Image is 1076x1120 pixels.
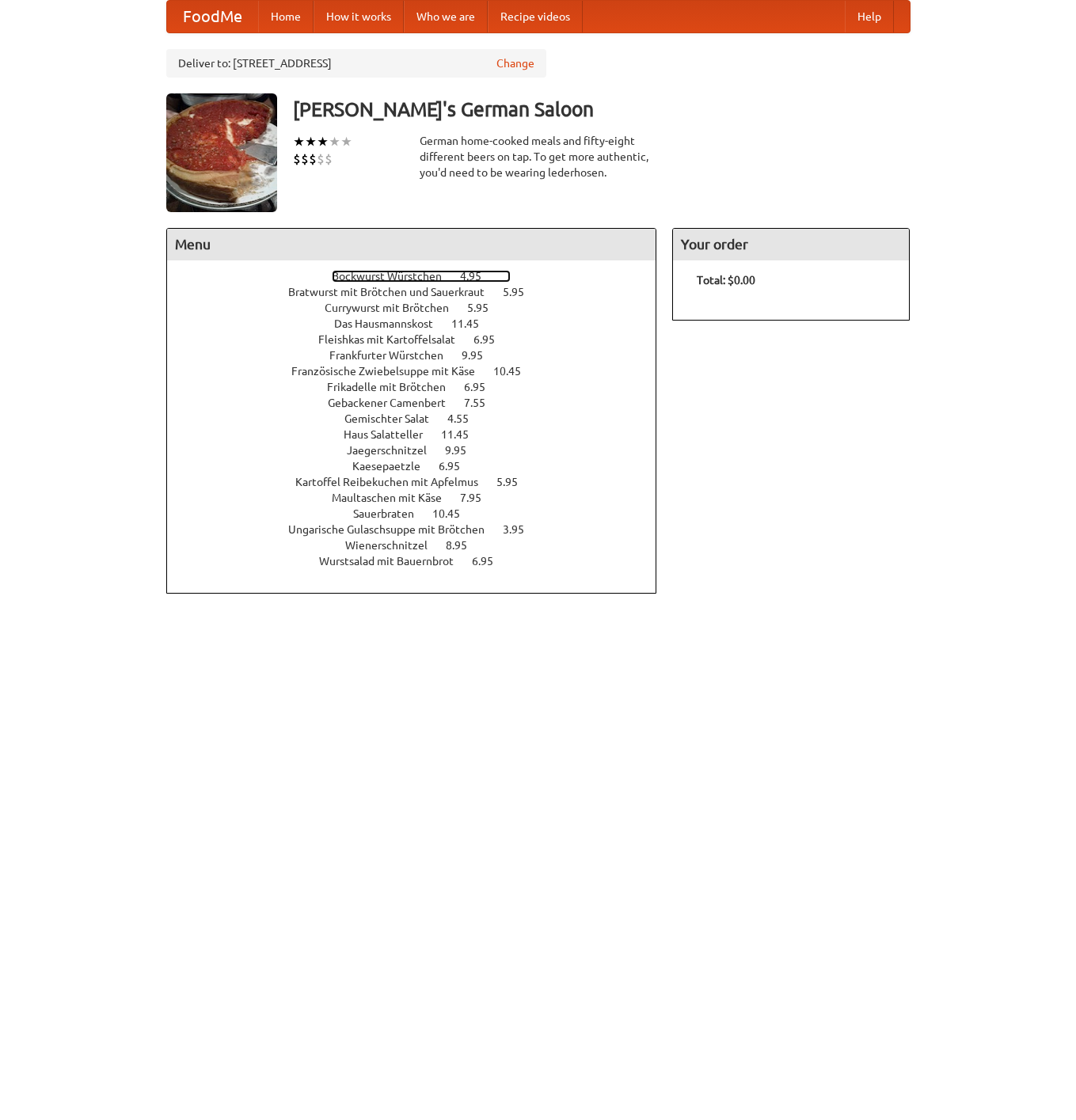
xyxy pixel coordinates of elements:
span: Bockwurst Würstchen [332,270,458,283]
a: Haus Salatteller 11.45 [344,428,498,441]
span: 5.95 [496,476,534,488]
a: Ungarische Gulaschsuppe mit Brötchen 3.95 [288,523,553,536]
a: Currywurst mit Brötchen 5.95 [325,302,518,314]
span: 4.55 [447,412,485,425]
a: Wienerschnitzel 8.95 [345,539,496,552]
span: Maultaschen mit Käse [332,492,458,504]
span: Das Hausmannskost [334,317,449,330]
span: Frikadelle mit Brötchen [327,381,462,393]
span: Gemischter Salat [344,412,445,425]
span: Fleishkas mit Kartoffelsalat [318,333,471,346]
div: Deliver to: [STREET_ADDRESS] [166,49,546,78]
span: 6.95 [473,333,511,346]
li: ★ [340,133,352,150]
a: Das Hausmannskost 11.45 [334,317,508,330]
a: Recipe videos [488,1,583,32]
span: 3.95 [503,523,540,536]
a: Fleishkas mit Kartoffelsalat 6.95 [318,333,524,346]
span: Frankfurter Würstchen [329,349,459,362]
li: ★ [293,133,305,150]
img: angular.jpg [166,93,277,212]
h3: [PERSON_NAME]'s German Saloon [293,93,911,125]
span: Haus Salatteller [344,428,439,441]
a: Französische Zwiebelsuppe mit Käse 10.45 [291,365,550,378]
span: Bratwurst mit Brötchen und Sauerkraut [288,286,500,298]
a: Frankfurter Würstchen 9.95 [329,349,512,362]
a: Gemischter Salat 4.55 [344,412,498,425]
a: Kaesepaetzle 6.95 [352,460,489,473]
span: 10.45 [432,507,476,520]
span: 6.95 [472,555,509,568]
span: Wienerschnitzel [345,539,443,552]
li: $ [301,150,309,168]
h4: Your order [673,229,909,260]
div: German home-cooked meals and fifty-eight different beers on tap. To get more authentic, you'd nee... [420,133,657,180]
span: 7.55 [464,397,501,409]
span: 5.95 [467,302,504,314]
a: Bratwurst mit Brötchen und Sauerkraut 5.95 [288,286,553,298]
li: $ [309,150,317,168]
a: FoodMe [167,1,258,32]
a: Sauerbraten 10.45 [353,507,489,520]
a: Who we are [404,1,488,32]
span: Jaegerschnitzel [347,444,443,457]
a: Gebackener Camenbert 7.55 [328,397,515,409]
span: Französische Zwiebelsuppe mit Käse [291,365,491,378]
span: Ungarische Gulaschsuppe mit Brötchen [288,523,500,536]
span: Wurstsalad mit Bauernbrot [319,555,470,568]
span: 9.95 [445,444,482,457]
h4: Menu [167,229,656,260]
span: 10.45 [493,365,537,378]
a: Maultaschen mit Käse 7.95 [332,492,511,504]
a: Kartoffel Reibekuchen mit Apfelmus 5.95 [295,476,547,488]
li: ★ [305,133,317,150]
span: 4.95 [460,270,497,283]
span: Sauerbraten [353,507,430,520]
span: Gebackener Camenbert [328,397,462,409]
span: 11.45 [441,428,485,441]
span: 6.95 [464,381,501,393]
a: Change [496,55,534,71]
span: 9.95 [462,349,499,362]
li: ★ [329,133,340,150]
li: $ [293,150,301,168]
span: 8.95 [446,539,483,552]
b: Total: $0.00 [697,274,755,287]
a: How it works [314,1,404,32]
a: Help [845,1,894,32]
span: 11.45 [451,317,495,330]
li: ★ [317,133,329,150]
span: Currywurst mit Brötchen [325,302,465,314]
a: Home [258,1,314,32]
span: 7.95 [460,492,497,504]
span: Kaesepaetzle [352,460,436,473]
a: Jaegerschnitzel 9.95 [347,444,496,457]
span: 6.95 [439,460,476,473]
li: $ [325,150,333,168]
a: Frikadelle mit Brötchen 6.95 [327,381,515,393]
a: Bockwurst Würstchen 4.95 [332,270,511,283]
span: 5.95 [503,286,540,298]
a: Wurstsalad mit Bauernbrot 6.95 [319,555,523,568]
li: $ [317,150,325,168]
span: Kartoffel Reibekuchen mit Apfelmus [295,476,494,488]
